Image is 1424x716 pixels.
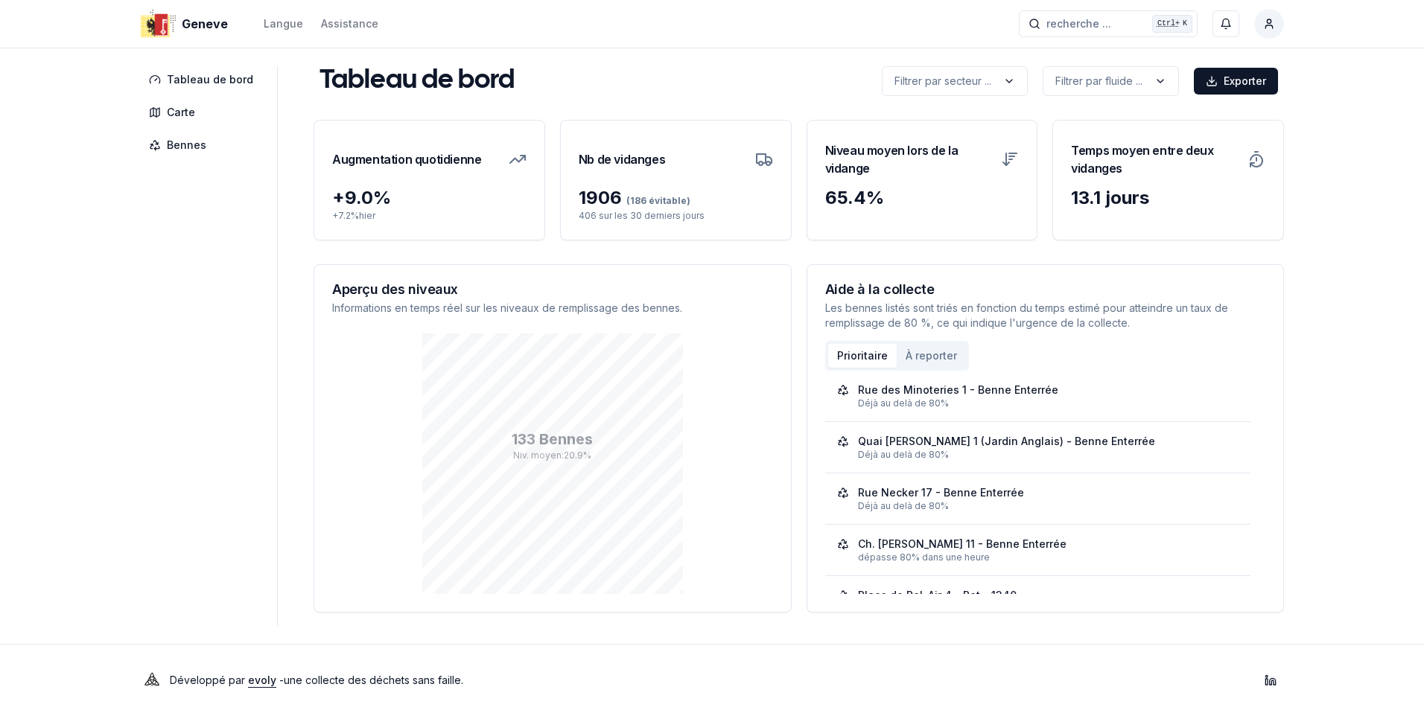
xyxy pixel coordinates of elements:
[1043,66,1179,96] button: label
[1071,186,1265,210] div: 13.1 jours
[825,301,1266,330] p: Les bennes listés sont triés en fonction du temps estimé pour atteindre un taux de remplissage de...
[167,138,206,153] span: Bennes
[837,383,1239,409] a: Rue des Minoteries 1 - Benne EnterréeDéjà au delà de 80%
[858,434,1155,449] div: Quai [PERSON_NAME] 1 (Jardin Anglais) - Benne Enterrée
[140,15,234,33] a: Geneve
[837,434,1239,461] a: Quai [PERSON_NAME] 1 (Jardin Anglais) - Benne EnterréeDéjà au delà de 80%
[167,72,253,87] span: Tableau de bord
[320,66,515,96] h1: Tableau de bord
[332,301,773,316] p: Informations en temps réel sur les niveaux de remplissage des bennes.
[140,66,268,93] a: Tableau de bord
[170,670,463,691] p: Développé par - une collecte des déchets sans faille .
[579,138,665,180] h3: Nb de vidanges
[248,674,276,686] a: evoly
[858,500,1239,512] div: Déjà au delà de 80%
[579,210,773,222] p: 406 sur les 30 derniers jours
[140,6,176,42] img: Geneve Logo
[140,132,268,159] a: Bennes
[622,195,690,206] span: (186 évitable)
[858,588,1017,603] div: Place de Bel-Air 4 - Pet - 1340
[332,210,527,222] p: + 7.2 % hier
[858,485,1024,500] div: Rue Necker 17 - Benne Enterrée
[825,186,1020,210] div: 65.4 %
[264,15,303,33] button: Langue
[321,15,378,33] a: Assistance
[858,449,1239,461] div: Déjà au delà de 80%
[264,16,303,31] div: Langue
[332,138,481,180] h3: Augmentation quotidienne
[828,344,897,368] button: Prioritaire
[858,397,1239,409] div: Déjà au delà de 80%
[140,99,268,126] a: Carte
[894,74,991,89] p: Filtrer par secteur ...
[858,552,1239,563] div: dépasse 80% dans une heure
[897,344,966,368] button: À reporter
[1071,138,1239,180] h3: Temps moyen entre deux vidanges
[579,186,773,210] div: 1906
[825,283,1266,296] h3: Aide à la collecte
[858,537,1067,552] div: Ch. [PERSON_NAME] 11 - Benne Enterrée
[837,588,1239,615] a: Place de Bel-Air 4 - Pet - 1340
[182,15,228,33] span: Geneve
[882,66,1028,96] button: label
[1055,74,1142,89] p: Filtrer par fluide ...
[1194,68,1278,95] button: Exporter
[825,138,993,180] h3: Niveau moyen lors de la vidange
[1046,16,1111,31] span: recherche ...
[858,383,1058,397] div: Rue des Minoteries 1 - Benne Enterrée
[167,105,195,120] span: Carte
[1019,10,1198,37] button: recherche ...Ctrl+K
[837,485,1239,512] a: Rue Necker 17 - Benne EnterréeDéjà au delà de 80%
[837,537,1239,563] a: Ch. [PERSON_NAME] 11 - Benne Enterréedépasse 80% dans une heure
[332,186,527,210] div: + 9.0 %
[332,283,773,296] h3: Aperçu des niveaux
[140,668,164,692] img: Evoly Logo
